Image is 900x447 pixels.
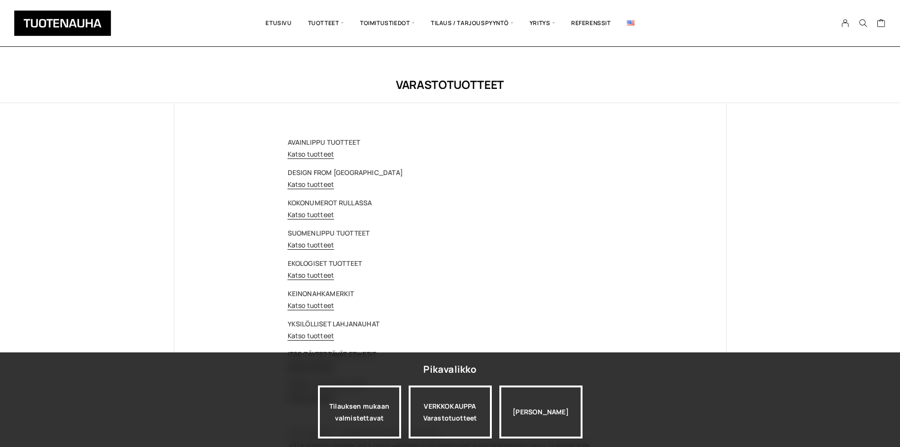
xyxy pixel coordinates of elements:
[836,19,855,27] a: My Account
[423,7,522,39] span: Tilaus / Tarjouspyyntö
[522,7,563,39] span: Yritys
[627,20,634,26] img: English
[288,319,380,328] strong: YKSILÖLLISET LAHJANAUHAT
[288,240,334,249] a: Katso tuotteet
[288,210,334,219] a: Katso tuotteet
[300,7,352,39] span: Tuotteet
[288,198,372,207] strong: KOKONUMEROT RULLASSA
[288,301,334,310] a: Katso tuotteet
[288,331,334,340] a: Katso tuotteet
[288,289,354,298] strong: KEINONAHKAMERKIT
[352,7,423,39] span: Toimitustiedot
[288,168,403,177] strong: DESIGN FROM [GEOGRAPHIC_DATA]
[318,386,401,438] a: Tilauksen mukaan valmistettavat
[288,350,377,359] strong: ITSE-TÄYTETTÄVÄT ETIKETIT
[174,77,727,92] h1: Varastotuotteet
[14,10,111,36] img: Tuotenauha Oy
[288,149,334,158] a: Katso tuotteet
[288,271,334,280] a: Katso tuotteet
[409,386,492,438] a: VERKKOKAUPPAVarastotuotteet
[409,386,492,438] div: VERKKOKAUPPA Varastotuotteet
[257,7,300,39] a: Etusivu
[288,259,362,268] strong: EKOLOGISET TUOTTEET
[288,138,360,147] strong: AVAINLIPPU TUOTTEET
[854,19,872,27] button: Search
[288,180,334,189] a: Katso tuotteet
[877,18,886,30] a: Cart
[288,228,370,237] strong: SUOMENLIPPU TUOTTEET
[423,361,476,378] div: Pikavalikko
[563,7,619,39] a: Referenssit
[499,386,583,438] div: [PERSON_NAME]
